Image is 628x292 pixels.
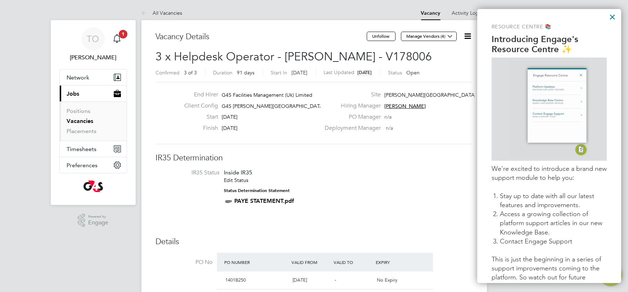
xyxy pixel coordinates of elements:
label: PO No [156,259,213,266]
label: Hiring Manager [320,102,381,110]
span: TO [87,34,99,44]
label: End Hirer [179,91,218,99]
span: Engage [88,220,108,226]
span: G4S Facilities Management (Uk) Limited [222,92,312,98]
span: - [335,277,336,283]
span: 3 x Helpdesk Operator - [PERSON_NAME] - V178006 [156,50,432,64]
p: Introducing Engage's [492,34,607,45]
li: Access a growing collection of platform support articles in our new Knowledge Base. [500,210,607,237]
strong: Status Determination Statement [224,188,290,193]
label: Deployment Manager [320,124,381,132]
button: Unfollow [367,32,396,41]
a: All Vacancies [141,10,182,16]
span: Timesheets [67,146,97,152]
label: PO Manager [320,113,381,121]
a: Edit Status [224,177,249,183]
div: Valid To [332,256,374,269]
span: 91 days [237,69,255,76]
img: GIF of Resource Centre being opened [509,60,589,158]
label: Duration [213,69,233,76]
span: Open [407,69,420,76]
label: Start [179,113,218,121]
span: 1401B250 [226,277,246,283]
span: No Expiry [377,277,397,283]
label: Finish [179,124,218,132]
span: [DATE] [222,125,238,131]
a: Go to account details [59,27,127,62]
span: Inside IR35 [224,169,253,176]
span: [PERSON_NAME] [384,103,426,109]
label: IR35 Status [163,169,220,177]
div: Expiry [374,256,416,269]
button: Close [609,11,616,23]
span: Jobs [67,90,80,97]
a: Go to home page [59,181,127,192]
a: Placements [67,128,97,134]
a: Activity Logs [452,10,481,16]
span: n/a [384,114,392,120]
h3: Vacancy Details [156,32,367,42]
div: Valid From [290,256,332,269]
li: Contact Engage Support [500,237,607,246]
span: [DATE] [293,277,307,283]
label: Client Config [179,102,218,110]
label: Last Updated [324,69,355,76]
nav: Main navigation [51,20,136,205]
span: n/a [386,125,393,131]
p: This is just the beginning in a series of support improvements coming to the platform. So watch o... [492,255,607,291]
label: Confirmed [156,69,180,76]
a: Positions [67,108,91,114]
h3: IR35 Determination [156,153,473,163]
span: [DATE] [358,69,372,76]
span: Powered by [88,214,108,220]
img: g4s-logo-retina.png [83,181,103,192]
p: Resource Centre 📚 [492,23,607,31]
span: G4S [PERSON_NAME][GEOGRAPHIC_DATA] – Non Opera… [222,103,361,109]
p: Resource Centre ✨ [492,44,607,55]
span: Network [67,74,90,81]
span: Tracy Omalley [59,53,127,62]
span: [DATE] [222,114,238,120]
label: Start In [271,69,288,76]
span: [PERSON_NAME][GEOGRAPHIC_DATA] [384,92,476,98]
p: We're excited to introduce a brand new support module to help you: [492,164,607,182]
span: Preferences [67,162,98,169]
div: PO Number [223,256,290,269]
label: Site [320,91,381,99]
span: [DATE] [292,69,308,76]
a: Vacancies [67,118,94,124]
label: Status [388,69,402,76]
h3: Details [156,237,473,247]
li: Stay up to date with all our latest features and improvements. [500,192,607,210]
span: 1 [119,30,127,38]
a: Vacancy [421,10,440,16]
a: PAYE STATEMENT.pdf [235,197,294,204]
button: Manage Vendors (4) [401,32,457,41]
span: 3 of 3 [184,69,197,76]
